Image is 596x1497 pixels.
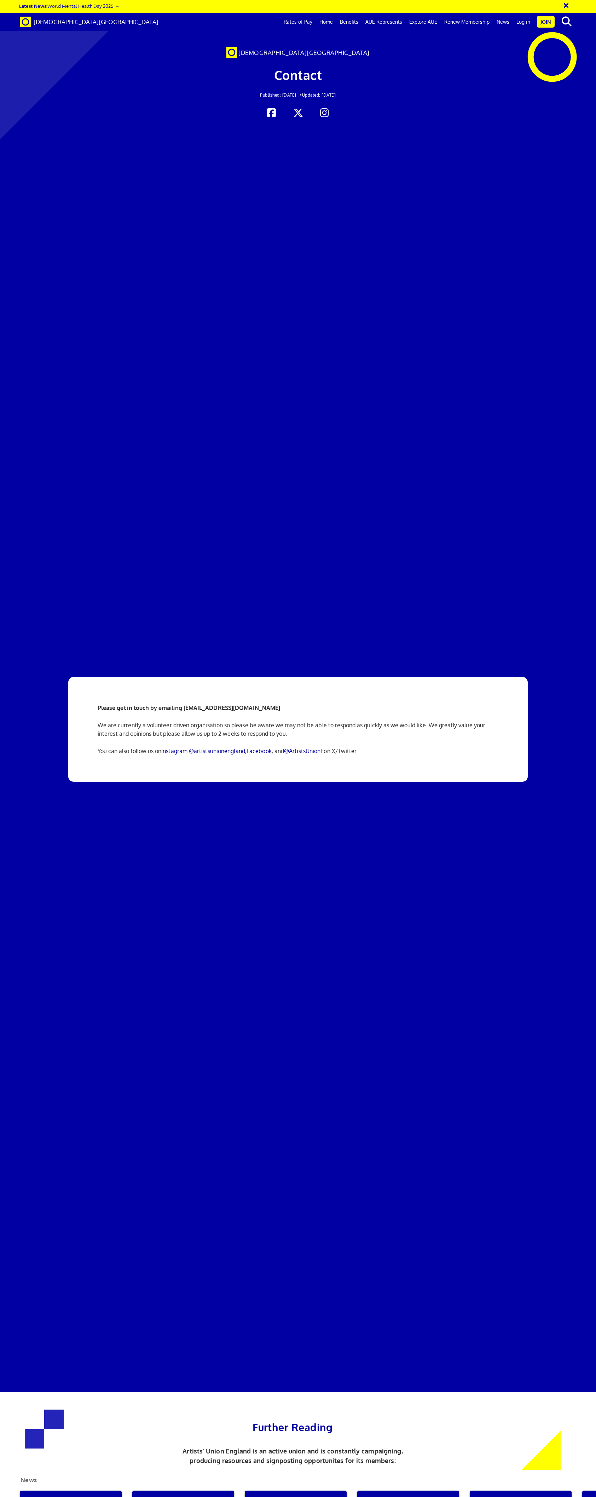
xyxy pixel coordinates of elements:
h2: Updated: [DATE] [115,93,481,97]
a: Rates of Pay [280,13,316,31]
a: News [493,13,513,31]
a: Join [537,16,555,28]
p: Artists’ Union England is an active union and is constantly campaigning, producing resources and ... [177,1446,408,1466]
strong: Please get in touch by emailing [EMAIL_ADDRESS][DOMAIN_NAME] [98,704,280,711]
button: search [556,14,578,29]
a: AUE Represents [362,13,406,31]
p: We are currently a volunteer driven organisation so please be aware we may not be able to respond... [98,721,498,738]
a: Instagram @artistsunionengland [161,747,245,755]
a: Explore AUE [406,13,441,31]
a: Home [316,13,336,31]
a: Log in [513,13,534,31]
strong: Latest News: [19,3,47,9]
span: Contact [274,67,322,83]
a: @ArtistsUnionE [284,747,324,755]
a: Latest News:World Mental Health Day 2025 → [19,3,119,9]
a: Benefits [336,13,362,31]
a: Renew Membership [441,13,493,31]
span: Published: [DATE] • [260,92,302,98]
span: Further Reading [253,1421,333,1434]
a: Brand [DEMOGRAPHIC_DATA][GEOGRAPHIC_DATA] [15,13,164,31]
span: [DEMOGRAPHIC_DATA][GEOGRAPHIC_DATA] [34,18,158,25]
span: [DEMOGRAPHIC_DATA][GEOGRAPHIC_DATA] [238,49,370,56]
a: Facebook [247,747,272,755]
p: You can also follow us on , , and on X/Twitter [98,747,498,755]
